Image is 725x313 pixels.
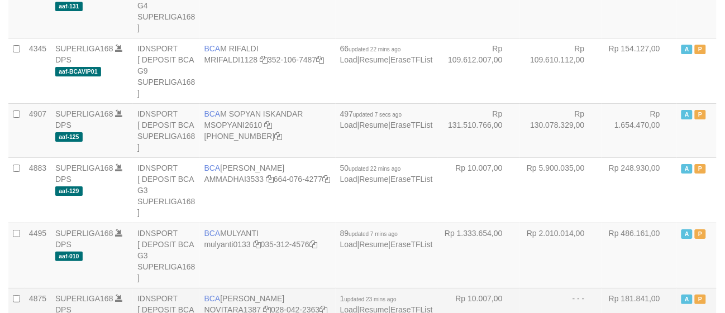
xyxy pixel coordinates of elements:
[316,55,324,64] a: Copy 3521067487 to clipboard
[25,38,51,103] td: 4345
[695,45,706,54] span: Paused
[437,223,519,288] td: Rp 1.333.654,00
[340,175,357,184] a: Load
[519,103,602,157] td: Rp 130.078.329,00
[51,223,133,288] td: DPS
[340,55,357,64] a: Load
[353,112,402,118] span: updated 7 secs ago
[200,157,336,223] td: [PERSON_NAME] 664-076-4277
[340,44,401,53] span: 66
[340,240,357,249] a: Load
[204,240,251,249] a: mulyanti0133
[51,157,133,223] td: DPS
[55,229,113,238] a: SUPERLIGA168
[390,175,432,184] a: EraseTFList
[55,44,113,53] a: SUPERLIGA168
[204,121,263,129] a: MSOPYANI2610
[519,38,602,103] td: Rp 109.610.112,00
[51,103,133,157] td: DPS
[602,103,677,157] td: Rp 1.654.470,00
[55,294,113,303] a: SUPERLIGA168
[133,223,200,288] td: IDNSPORT [ DEPOSIT BCA G3 SUPERLIGA168 ]
[681,295,693,304] span: Active
[204,229,221,238] span: BCA
[25,103,51,157] td: 4907
[681,110,693,119] span: Active
[519,157,602,223] td: Rp 5.900.035,00
[349,166,400,172] span: updated 22 mins ago
[55,109,113,118] a: SUPERLIGA168
[322,175,330,184] a: Copy 6640764277 to clipboard
[55,67,101,76] span: aaf-BCAVIP01
[695,229,706,239] span: Paused
[204,55,258,64] a: MRIFALDI1128
[437,38,519,103] td: Rp 109.612.007,00
[51,38,133,103] td: DPS
[695,110,706,119] span: Paused
[309,240,317,249] a: Copy 0353124576 to clipboard
[25,157,51,223] td: 4883
[340,229,398,238] span: 89
[133,157,200,223] td: IDNSPORT [ DEPOSIT BCA G3 SUPERLIGA168 ]
[340,121,357,129] a: Load
[340,109,433,129] span: | |
[204,109,221,118] span: BCA
[349,231,398,237] span: updated 7 mins ago
[133,103,200,157] td: IDNSPORT [ DEPOSIT BCA SUPERLIGA168 ]
[340,229,433,249] span: | |
[253,240,261,249] a: Copy mulyanti0133 to clipboard
[55,186,83,196] span: aaf-129
[340,44,433,64] span: | |
[204,175,264,184] a: AMMADHAI3533
[275,132,283,141] a: Copy 4062301418 to clipboard
[204,294,221,303] span: BCA
[340,294,397,303] span: 1
[437,157,519,223] td: Rp 10.007,00
[360,175,389,184] a: Resume
[390,121,432,129] a: EraseTFList
[519,223,602,288] td: Rp 2.010.014,00
[681,229,693,239] span: Active
[681,164,693,174] span: Active
[25,223,51,288] td: 4495
[55,132,83,142] span: aaf-125
[260,55,268,64] a: Copy MRIFALDI1128 to clipboard
[55,252,83,261] span: aaf-010
[200,103,336,157] td: M SOPYAN ISKANDAR [PHONE_NUMBER]
[55,2,83,11] span: aaf-131
[695,295,706,304] span: Paused
[602,38,677,103] td: Rp 154.127,00
[349,46,400,52] span: updated 22 mins ago
[200,223,336,288] td: MULYANTI 035-312-4576
[360,240,389,249] a: Resume
[340,163,401,172] span: 50
[204,44,221,53] span: BCA
[437,103,519,157] td: Rp 131.510.766,00
[360,121,389,129] a: Resume
[55,163,113,172] a: SUPERLIGA168
[345,296,397,302] span: updated 23 mins ago
[265,121,273,129] a: Copy MSOPYANI2610 to clipboard
[390,55,432,64] a: EraseTFList
[602,157,677,223] td: Rp 248.930,00
[340,163,433,184] span: | |
[133,38,200,103] td: IDNSPORT [ DEPOSIT BCA G9 SUPERLIGA168 ]
[695,164,706,174] span: Paused
[204,163,221,172] span: BCA
[340,109,402,118] span: 497
[681,45,693,54] span: Active
[602,223,677,288] td: Rp 486.161,00
[390,240,432,249] a: EraseTFList
[266,175,274,184] a: Copy AMMADHAI3533 to clipboard
[200,38,336,103] td: M RIFALDI 352-106-7487
[360,55,389,64] a: Resume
